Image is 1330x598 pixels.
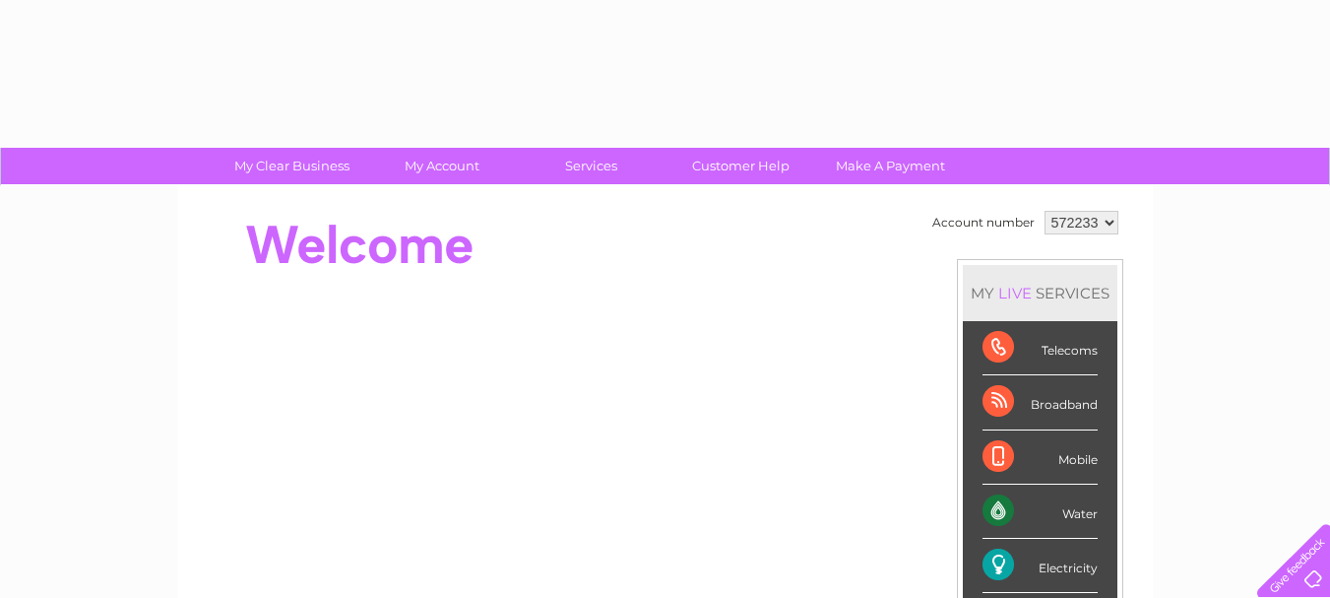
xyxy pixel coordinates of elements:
a: Customer Help [660,148,822,184]
td: Account number [927,206,1040,239]
div: Telecoms [982,321,1098,375]
div: Broadband [982,375,1098,430]
a: Services [510,148,672,184]
div: Water [982,485,1098,539]
a: My Clear Business [211,148,373,184]
div: MY SERVICES [963,265,1117,321]
div: LIVE [994,284,1036,302]
div: Electricity [982,539,1098,593]
a: Make A Payment [809,148,972,184]
a: My Account [360,148,523,184]
div: Mobile [982,431,1098,485]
